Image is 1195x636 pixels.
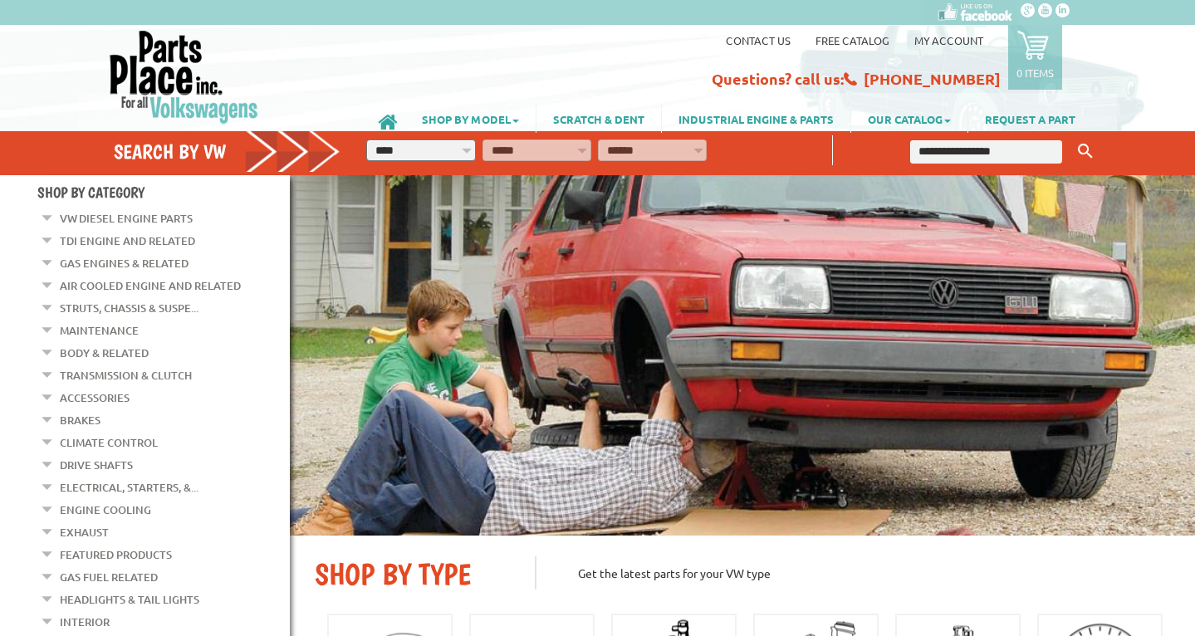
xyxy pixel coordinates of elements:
[1073,138,1098,165] button: Keyword Search
[535,556,1170,590] p: Get the latest parts for your VW type
[60,230,195,252] a: TDI Engine and Related
[60,320,139,341] a: Maintenance
[60,611,110,633] a: Interior
[60,521,109,543] a: Exhaust
[968,105,1092,133] a: REQUEST A PART
[60,589,199,610] a: Headlights & Tail Lights
[60,275,241,296] a: Air Cooled Engine and Related
[60,477,198,498] a: Electrical, Starters, &...
[536,105,661,133] a: SCRATCH & DENT
[1016,66,1054,80] p: 0 items
[1008,25,1062,90] a: 0 items
[60,252,189,274] a: Gas Engines & Related
[60,454,133,476] a: Drive Shafts
[60,364,192,386] a: Transmission & Clutch
[60,297,198,319] a: Struts, Chassis & Suspe...
[37,183,290,201] h4: Shop By Category
[60,342,149,364] a: Body & Related
[60,432,158,453] a: Climate Control
[405,105,536,133] a: SHOP BY MODEL
[60,208,193,229] a: VW Diesel Engine Parts
[60,387,130,409] a: Accessories
[60,409,100,431] a: Brakes
[851,105,967,133] a: OUR CATALOG
[815,33,889,47] a: Free Catalog
[60,566,158,588] a: Gas Fuel Related
[726,33,791,47] a: Contact us
[60,499,151,521] a: Engine Cooling
[662,105,850,133] a: INDUSTRIAL ENGINE & PARTS
[108,29,260,125] img: Parts Place Inc!
[60,544,172,565] a: Featured Products
[914,33,983,47] a: My Account
[114,139,341,164] h4: Search by VW
[315,556,510,592] h2: SHOP BY TYPE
